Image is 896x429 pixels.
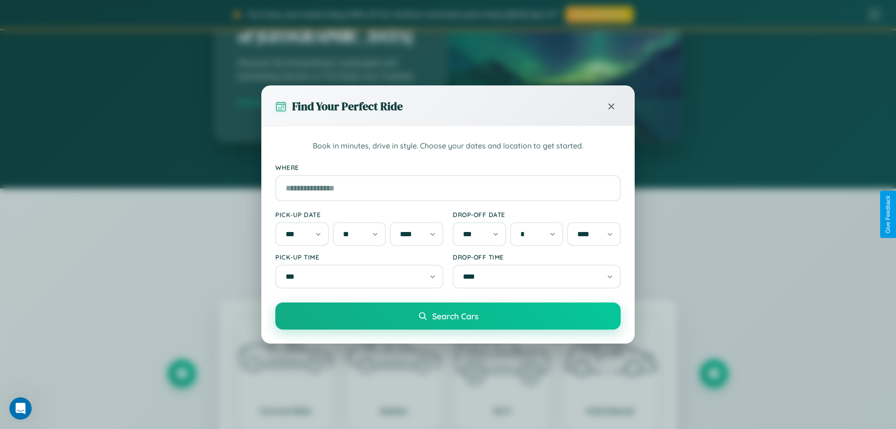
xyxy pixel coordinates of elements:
p: Book in minutes, drive in style. Choose your dates and location to get started. [275,140,621,152]
h3: Find Your Perfect Ride [292,98,403,114]
label: Drop-off Date [453,211,621,218]
label: Pick-up Time [275,253,443,261]
label: Where [275,163,621,171]
label: Pick-up Date [275,211,443,218]
button: Search Cars [275,302,621,330]
span: Search Cars [432,311,478,321]
label: Drop-off Time [453,253,621,261]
